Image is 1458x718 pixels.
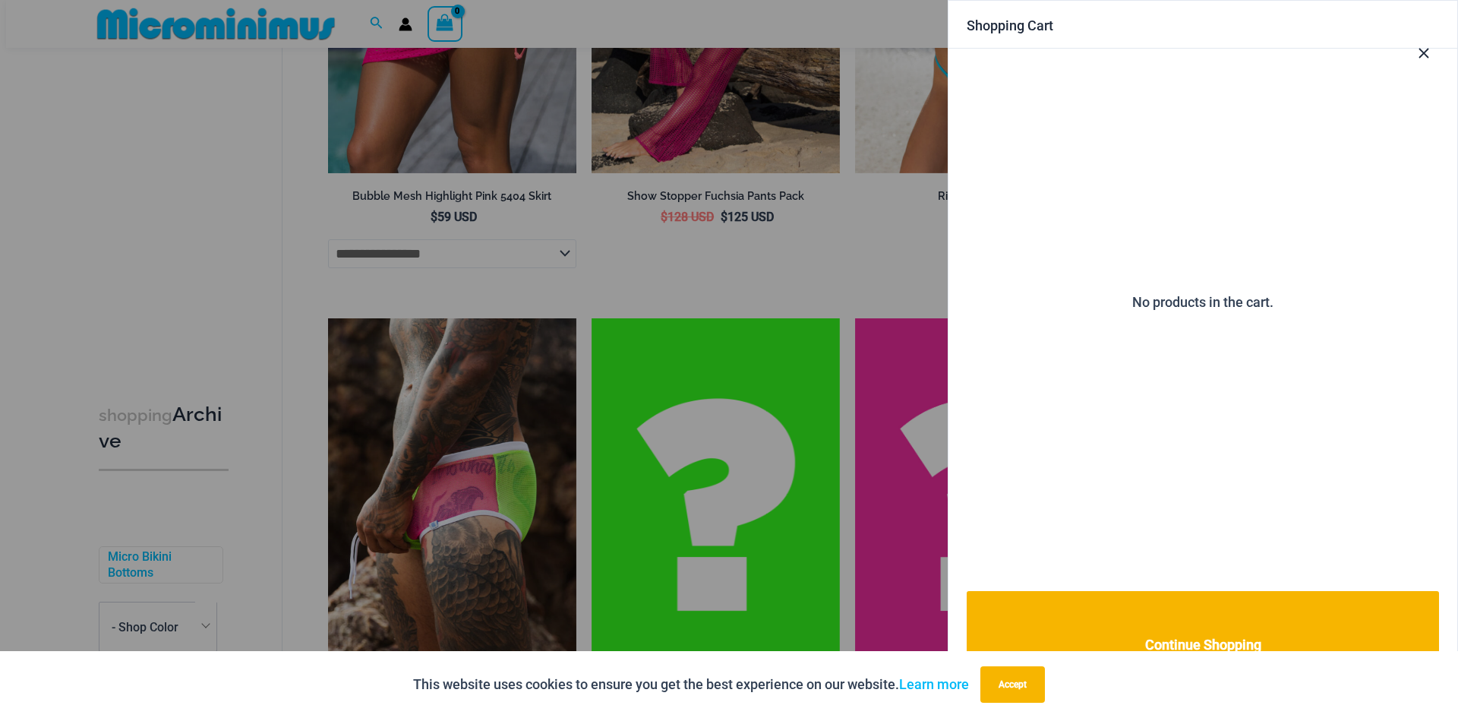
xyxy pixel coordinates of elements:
button: Accept [980,666,1045,703]
p: This website uses cookies to ensure you get the best experience on our website. [413,673,969,696]
a: Continue Shopping [967,591,1439,699]
a: Learn more [899,676,969,692]
p: No products in the cart. [1132,291,1273,314]
div: Shopping Cart [967,19,1439,33]
button: Close Cart Drawer [1390,14,1457,89]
